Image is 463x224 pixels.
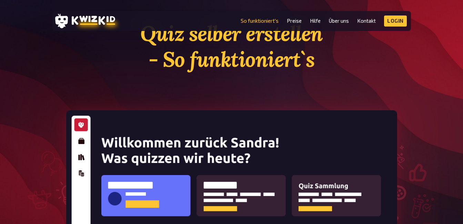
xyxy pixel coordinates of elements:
[310,18,321,24] a: Hilfe
[241,18,279,24] a: So funktioniert's
[357,18,376,24] a: Kontakt
[384,16,407,27] a: Login
[287,18,302,24] a: Preise
[329,18,349,24] a: Über uns
[66,21,397,72] h1: Quiz selber erstellen - So funktioniert`s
